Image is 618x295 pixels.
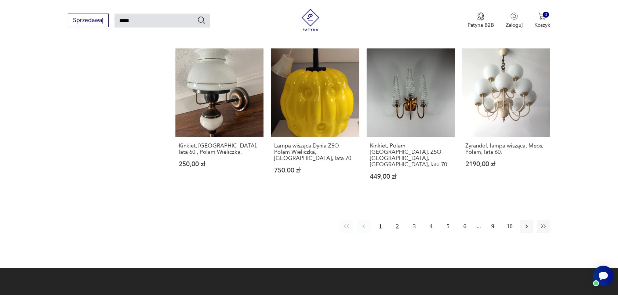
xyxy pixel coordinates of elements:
img: Ikona koszyka [538,12,546,20]
h3: Lampa wisząca Dynia ZSO Polam Wieliczka, [GEOGRAPHIC_DATA], lata 70. [274,143,356,161]
a: Ikona medaluPatyna B2B [468,12,494,29]
img: Patyna - sklep z meblami i dekoracjami vintage [299,9,321,31]
img: Ikona medalu [477,12,484,21]
button: Szukaj [197,16,206,25]
p: 750,00 zł [274,167,356,174]
p: Zaloguj [506,22,523,29]
h3: Żyrandol, lampa wisząca, Meos, Polam, lata 60. [465,143,547,155]
a: Kinkiet, Polska, lata 60., Polam Wieliczka.Kinkiet, [GEOGRAPHIC_DATA], lata 60., Polam Wieliczka.... [175,48,263,194]
button: 1 [374,220,387,233]
a: Lampa wisząca Dynia ZSO Polam Wieliczka, Polska, lata 70.Lampa wisząca Dynia ZSO Polam Wieliczka,... [271,48,359,194]
button: 6 [458,220,472,233]
p: Patyna B2B [468,22,494,29]
a: Żyrandol, lampa wisząca, Meos, Polam, lata 60.Żyrandol, lampa wisząca, Meos, Polam, lata 60.2190,... [462,48,550,194]
p: 449,00 zł [370,174,451,180]
img: Ikonka użytkownika [510,12,518,20]
button: Sprzedawaj [68,14,109,27]
h3: Kinkiet, [GEOGRAPHIC_DATA], lata 60., Polam Wieliczka. [179,143,260,155]
button: 0Koszyk [534,12,550,29]
button: 4 [425,220,438,233]
button: 10 [503,220,516,233]
button: Patyna B2B [468,12,494,29]
button: Zaloguj [506,12,523,29]
p: 2190,00 zł [465,161,547,167]
p: Koszyk [534,22,550,29]
p: 250,00 zł [179,161,260,167]
button: 5 [441,220,455,233]
h3: Kinkiet, Polam [GEOGRAPHIC_DATA], ZSO [GEOGRAPHIC_DATA], [GEOGRAPHIC_DATA], lata 70. [370,143,451,168]
button: 3 [408,220,421,233]
iframe: Smartsupp widget button [593,266,614,286]
button: 2 [391,220,404,233]
a: Sprzedawaj [68,18,109,23]
button: 9 [486,220,499,233]
a: Kinkiet, Polam Katowice, ZSO Zabrze, Polska, lata 70.Kinkiet, Polam [GEOGRAPHIC_DATA], ZSO [GEOGR... [367,48,455,194]
div: 0 [543,12,549,18]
